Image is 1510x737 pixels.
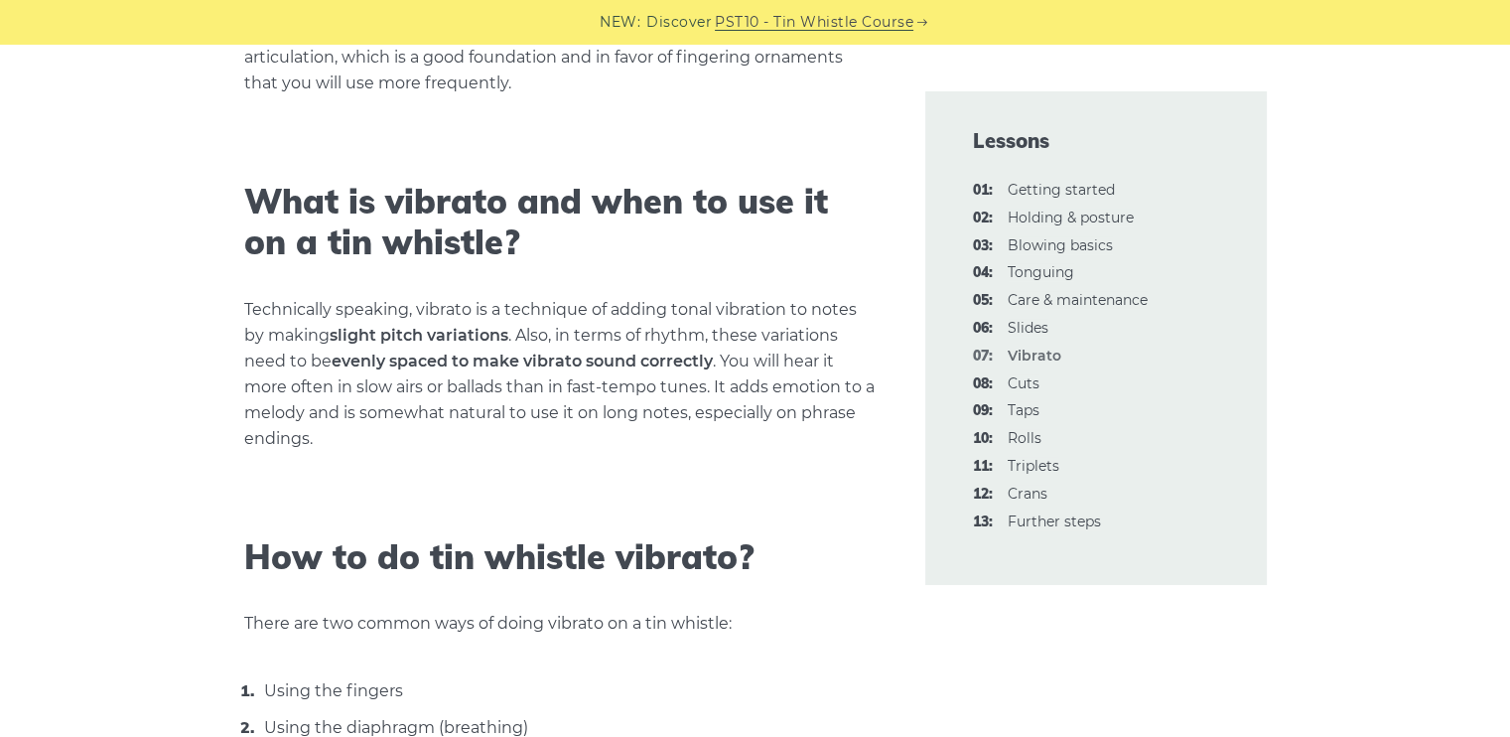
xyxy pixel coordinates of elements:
span: 01: [973,179,993,203]
a: 05:Care & maintenance [1008,291,1148,309]
a: 04:Tonguing [1008,263,1074,281]
strong: slight pitch variations [330,326,508,345]
span: NEW: [600,11,640,34]
a: 01:Getting started [1008,181,1115,199]
span: 03: [973,234,993,258]
span: 09: [973,399,993,423]
span: 02: [973,207,993,230]
a: 06:Slides [1008,319,1048,337]
h2: What is vibrato and when to use it on a tin whistle? [244,182,878,263]
span: 10: [973,427,993,451]
a: 09:Taps [1008,401,1039,419]
a: 11:Triplets [1008,457,1059,475]
a: PST10 - Tin Whistle Course [715,11,913,34]
a: 08:Cuts [1008,374,1039,392]
a: 12:Crans [1008,485,1047,503]
span: 07: [973,345,993,368]
a: 02:Holding & posture [1008,209,1134,226]
span: Discover [646,11,712,34]
p: There are two common ways of doing vibrato on a tin whistle: [244,611,878,637]
span: 05: [973,289,993,313]
strong: Vibrato [1008,347,1061,365]
span: Lessons [973,127,1219,155]
span: 08: [973,372,993,396]
span: 06: [973,317,993,341]
span: 13: [973,511,993,534]
p: Technically speaking, vibrato is a technique of adding tonal vibration to notes by making . Also,... [244,297,878,452]
span: 04: [973,261,993,285]
li: Using the fingers [259,677,878,704]
a: 13:Further steps [1008,513,1101,530]
h2: How to do tin whistle vibrato? [244,537,878,578]
a: 03:Blowing basics [1008,236,1113,254]
strong: evenly spaced to make vibrato sound correctly [332,352,713,370]
a: 10:Rolls [1008,429,1041,447]
span: 11: [973,455,993,479]
span: 12: [973,483,993,507]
